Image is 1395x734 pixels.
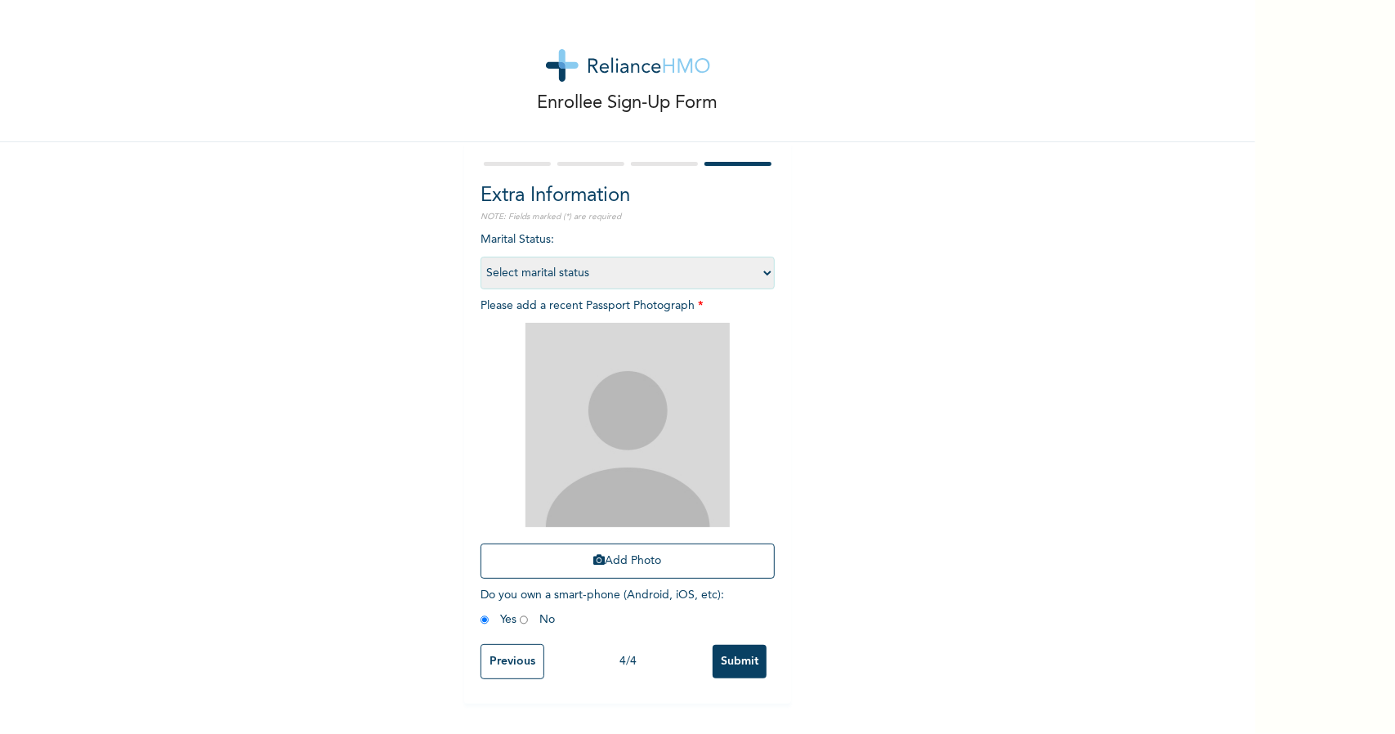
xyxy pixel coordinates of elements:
input: Submit [713,645,767,678]
p: NOTE: Fields marked (*) are required [481,211,775,223]
span: Please add a recent Passport Photograph [481,300,775,587]
p: Enrollee Sign-Up Form [538,90,718,117]
img: logo [546,49,710,82]
button: Add Photo [481,544,775,579]
img: Crop [525,323,730,527]
input: Previous [481,644,544,679]
span: Marital Status : [481,234,775,279]
h2: Extra Information [481,181,775,211]
span: Do you own a smart-phone (Android, iOS, etc) : Yes No [481,589,724,625]
div: 4 / 4 [544,653,713,670]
